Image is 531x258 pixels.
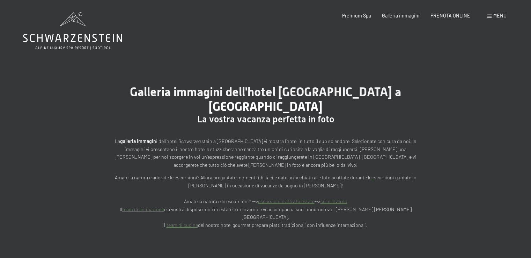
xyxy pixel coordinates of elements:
a: escursioni e attività estate [258,198,315,204]
p: La i dell’hotel Schwarzenstein a [GEOGRAPHIC_DATA] vi mostra l’hotel in tutto il suo splendore. S... [112,137,419,169]
a: PRENOTA ONLINE [430,13,470,19]
p: Amate la natura e adorate le escursioni? Allora pregustate momenti idilliaci e date un’occhiata a... [112,174,419,229]
a: e [371,174,374,180]
a: sci e inverno [320,198,347,204]
span: La vostra vacanza perfetta in foto [197,114,334,124]
a: Galleria immagini [382,13,420,19]
strong: galleria immagin [120,138,156,144]
span: Menu [493,13,507,19]
a: team di cucina [167,222,198,228]
span: Galleria immagini dell'hotel [GEOGRAPHIC_DATA] a [GEOGRAPHIC_DATA] [130,85,401,114]
a: team di animazione [122,206,164,212]
a: Premium Spa [342,13,371,19]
